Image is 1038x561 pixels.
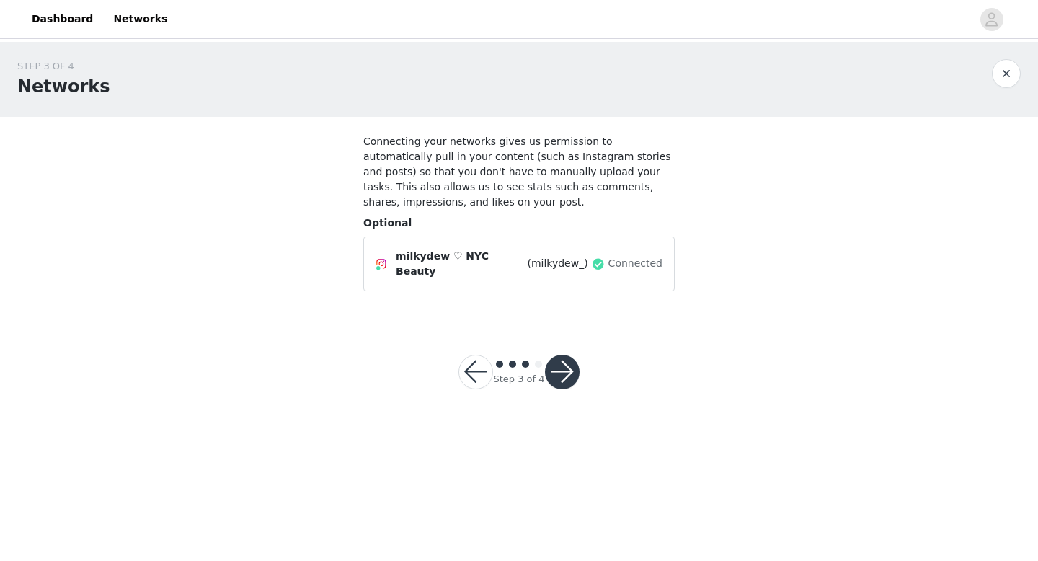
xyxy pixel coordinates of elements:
[17,59,110,74] div: STEP 3 OF 4
[17,74,110,100] h1: Networks
[527,256,587,271] span: (milkydew_)
[396,249,524,279] span: milkydew ♡ NYC Beauty
[363,134,675,210] h4: Connecting your networks gives us permission to automatically pull in your content (such as Insta...
[363,217,412,229] span: Optional
[376,258,387,270] img: Instagram Icon
[23,3,102,35] a: Dashboard
[493,372,544,386] div: Step 3 of 4
[608,256,662,271] span: Connected
[985,8,998,31] div: avatar
[105,3,176,35] a: Networks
